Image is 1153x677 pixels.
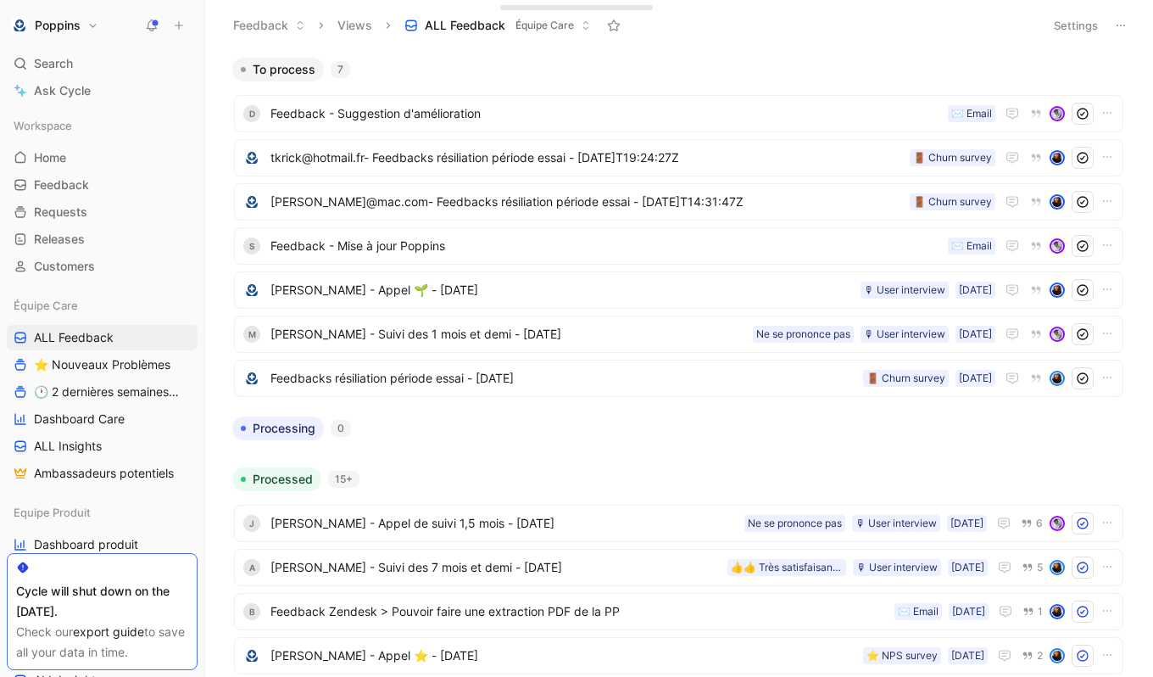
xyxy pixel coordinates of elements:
[864,326,945,343] div: 🎙 User interview
[7,500,198,525] div: Equipe Produit
[234,593,1123,630] a: BFeedback Zendesk > Pouvoir faire une extraction PDF de la PP[DATE]✉️ Email1avatar
[34,204,87,221] span: Requests
[234,271,1123,309] a: logo[PERSON_NAME] - Appel 🌱 - [DATE][DATE]🎙 User interviewavatar
[34,258,95,275] span: Customers
[1051,328,1063,340] img: avatar
[234,549,1123,586] a: A[PERSON_NAME] - Suivi des 7 mois et demi - [DATE][DATE]🎙 User interview👍👍 Très satisfaisant (>= ...
[7,113,198,138] div: Workspace
[1051,240,1063,252] img: avatar
[7,352,198,378] a: ⭐ Nouveaux Problèmes
[226,417,1132,454] div: Processing0
[1038,607,1043,617] span: 1
[328,471,359,488] div: 15+
[7,461,198,486] a: Ambassadeurs potentiels
[951,238,992,255] div: ✉️ Email
[73,624,144,639] a: export guide
[1018,646,1046,665] button: 2
[243,326,260,343] div: M
[1037,651,1043,661] span: 2
[1051,650,1063,662] img: avatar
[34,53,73,74] span: Search
[16,581,188,622] div: Cycle will shut down on the [DATE].
[270,368,856,389] span: Feedbacks résiliation période essai - [DATE]
[243,515,260,532] div: J
[913,149,992,166] div: 🚪 Churn survey
[243,559,260,576] div: A
[959,282,992,299] div: [DATE]
[270,513,738,534] span: [PERSON_NAME] - Appel de suivi 1,5 mois - [DATE]
[7,379,198,405] a: 🕐 2 dernières semaines - Occurences
[864,282,945,299] div: 🎙 User interview
[243,282,260,299] img: logo
[330,13,380,38] button: Views
[959,370,992,387] div: [DATE]
[959,326,992,343] div: [DATE]
[270,557,721,578] span: [PERSON_NAME] - Suivi des 7 mois et demi - [DATE]
[34,176,89,193] span: Feedback
[270,148,903,168] span: tkrick@hotmail.fr- Feedbacks résiliation période essai - [DATE]T19:24:27Z
[952,603,985,620] div: [DATE]
[34,383,179,400] span: 🕐 2 dernières semaines - Occurences
[234,95,1123,132] a: DFeedback - Suggestion d'amélioration✉️ Emailavatar
[232,58,324,81] button: To process
[1019,602,1046,621] button: 1
[14,297,78,314] span: Équipe Care
[7,434,198,459] a: ALL Insights
[226,13,313,38] button: Feedback
[243,238,260,255] div: S
[950,515,983,532] div: [DATE]
[856,559,938,576] div: 🎙 User interview
[270,646,856,666] span: [PERSON_NAME] - Appel ⭐ - [DATE]
[35,18,81,33] h1: Poppins
[253,471,313,488] span: Processed
[232,417,324,440] button: Processing
[234,139,1123,176] a: logotkrick@hotmail.fr- Feedbacks résiliation période essai - [DATE]T19:24:27Z🚪 Churn surveyavatar
[253,61,315,78] span: To process
[731,559,843,576] div: 👍👍 Très satisfaisant (>= 4))
[7,51,198,76] div: Search
[270,324,746,344] span: [PERSON_NAME] - Suivi des 1 mois et demi - [DATE]
[226,58,1132,403] div: To process7
[7,227,198,252] a: Releases
[1037,562,1043,573] span: 5
[1046,14,1106,37] button: Settings
[1051,196,1063,208] img: avatar
[243,105,260,122] div: D
[7,293,198,318] div: Équipe Care
[270,280,854,300] span: [PERSON_NAME] - Appel 🌱 - [DATE]
[243,193,260,210] img: logo
[34,438,102,455] span: ALL Insights
[243,370,260,387] img: logo
[232,467,321,491] button: Processed
[1017,514,1046,533] button: 6
[34,329,114,346] span: ALL Feedback
[756,326,850,343] div: Ne se prononce pas
[866,370,945,387] div: 🚪 Churn survey
[34,465,174,482] span: Ambassadeurs potentiels
[270,192,903,212] span: [PERSON_NAME]@mac.com- Feedbacks résiliation période essai - [DATE]T14:31:47Z
[34,356,170,373] span: ⭐ Nouveaux Problèmes
[234,316,1123,353] a: M[PERSON_NAME] - Suivi des 1 mois et demi - [DATE][DATE]🎙 User interviewNe se prononce pasavatar
[748,515,842,532] div: Ne se prononce pas
[913,193,992,210] div: 🚪 Churn survey
[253,420,315,437] span: Processing
[243,149,260,166] img: logo
[7,14,103,37] button: PoppinsPoppins
[397,13,599,38] button: ALL FeedbackÉquipe Care
[1036,518,1043,529] span: 6
[234,360,1123,397] a: logoFeedbacks résiliation période essai - [DATE][DATE]🚪 Churn surveyavatar
[7,406,198,432] a: Dashboard Care
[234,505,1123,542] a: J[PERSON_NAME] - Appel de suivi 1,5 mois - [DATE][DATE]🎙 User interviewNe se prononce pas6avatar
[1051,562,1063,573] img: avatar
[855,515,937,532] div: 🎙 User interview
[270,236,941,256] span: Feedback - Mise à jour Poppins
[425,17,505,34] span: ALL Feedback
[7,145,198,171] a: Home
[7,532,198,557] a: Dashboard produit
[951,559,984,576] div: [DATE]
[34,149,66,166] span: Home
[7,172,198,198] a: Feedback
[34,536,138,553] span: Dashboard produit
[34,231,85,248] span: Releases
[1051,606,1063,618] img: avatar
